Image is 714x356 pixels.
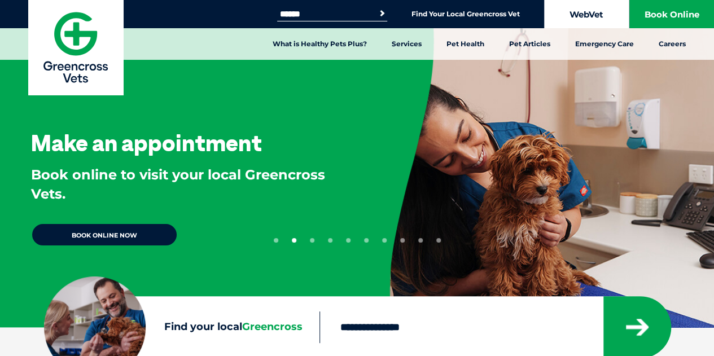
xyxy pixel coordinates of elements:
[400,238,405,243] button: 8 of 10
[379,28,434,60] a: Services
[310,238,314,243] button: 3 of 10
[292,238,296,243] button: 2 of 10
[346,238,351,243] button: 5 of 10
[563,28,646,60] a: Emergency Care
[364,238,369,243] button: 6 of 10
[44,319,319,336] label: Find your local
[242,320,303,333] span: Greencross
[274,238,278,243] button: 1 of 10
[436,238,441,243] button: 10 of 10
[31,165,353,203] p: Book online to visit your local Greencross Vets.
[376,8,388,19] button: Search
[434,28,497,60] a: Pet Health
[411,10,520,19] a: Find Your Local Greencross Vet
[646,28,698,60] a: Careers
[418,238,423,243] button: 9 of 10
[31,131,262,154] h3: Make an appointment
[328,238,332,243] button: 4 of 10
[31,223,178,247] a: BOOK ONLINE NOW
[260,28,379,60] a: What is Healthy Pets Plus?
[497,28,563,60] a: Pet Articles
[382,238,387,243] button: 7 of 10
